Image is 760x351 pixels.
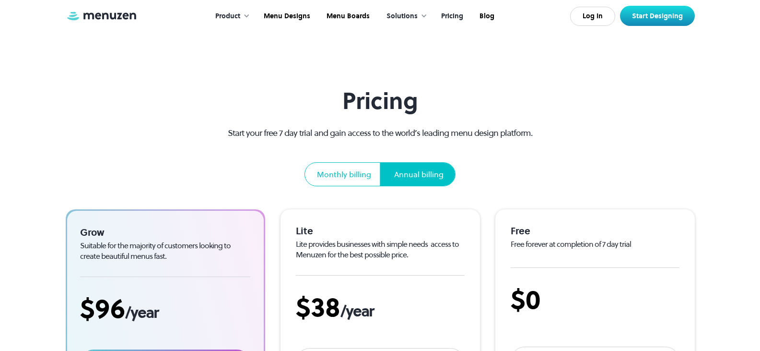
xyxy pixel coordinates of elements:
[206,1,255,31] div: Product
[620,6,695,26] a: Start Designing
[215,11,240,22] div: Product
[570,7,615,26] a: Log In
[80,241,251,261] div: Suitable for the majority of customers looking to create beautiful menus fast.
[386,11,418,22] div: Solutions
[255,1,317,31] a: Menu Designs
[377,1,432,31] div: Solutions
[470,1,502,31] a: Blog
[210,126,550,139] p: Start your free 7 day trial and gain access to the world’s leading menu design platform.
[511,225,679,237] div: Free
[80,226,251,239] div: Grow
[340,301,374,322] span: /year
[311,289,340,326] span: 38
[317,169,371,180] div: Monthly billing
[80,292,251,325] div: $
[95,290,125,327] span: 96
[511,283,679,315] div: $0
[432,1,470,31] a: Pricing
[296,225,465,237] div: Lite
[296,291,465,323] div: $
[125,302,158,323] span: /year
[296,239,465,260] div: Lite provides businesses with simple needs access to Menuzen for the best possible price.
[210,87,550,115] h1: Pricing
[394,169,444,180] div: Annual billing
[317,1,377,31] a: Menu Boards
[511,239,679,250] div: Free forever at completion of 7 day trial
